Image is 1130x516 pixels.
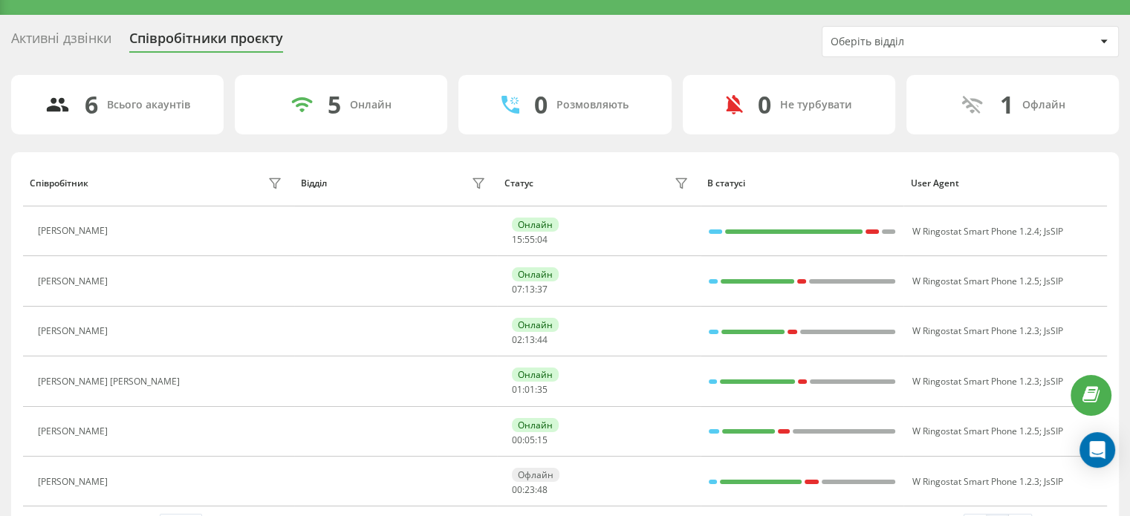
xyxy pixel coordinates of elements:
[85,91,98,119] div: 6
[1043,324,1062,337] span: JsSIP
[301,178,327,189] div: Відділ
[512,318,559,332] div: Онлайн
[780,99,852,111] div: Не турбувати
[537,283,548,295] span: 37
[912,225,1039,238] span: W Ringostat Smart Phone 1.2.4
[38,376,184,387] div: [PERSON_NAME] [PERSON_NAME]
[556,99,629,111] div: Розмовляють
[537,383,548,396] span: 35
[129,30,283,53] div: Співробітники проєкту
[512,235,548,245] div: : :
[525,233,535,246] span: 55
[1043,425,1062,437] span: JsSIP
[107,99,190,111] div: Всього акаунтів
[831,36,1008,48] div: Оберіть відділ
[512,483,522,496] span: 00
[512,434,522,446] span: 00
[38,326,111,336] div: [PERSON_NAME]
[707,178,897,189] div: В статусі
[512,383,522,396] span: 01
[512,435,548,445] div: : :
[512,418,559,432] div: Онлайн
[912,425,1039,437] span: W Ringostat Smart Phone 1.2.5
[537,233,548,246] span: 04
[537,333,548,346] span: 44
[512,468,559,482] div: Офлайн
[912,324,1039,337] span: W Ringostat Smart Phone 1.2.3
[1043,225,1062,238] span: JsSIP
[1043,475,1062,488] span: JsSIP
[525,333,535,346] span: 13
[534,91,548,119] div: 0
[512,485,548,495] div: : :
[512,233,522,246] span: 15
[525,283,535,295] span: 13
[912,475,1039,488] span: W Ringostat Smart Phone 1.2.3
[512,218,559,232] div: Онлайн
[1043,275,1062,287] span: JsSIP
[38,477,111,487] div: [PERSON_NAME]
[38,276,111,287] div: [PERSON_NAME]
[30,178,88,189] div: Співробітник
[525,383,535,396] span: 01
[512,368,559,382] div: Онлайн
[537,483,548,496] span: 48
[328,91,341,119] div: 5
[525,483,535,496] span: 23
[537,434,548,446] span: 15
[911,178,1100,189] div: User Agent
[512,385,548,395] div: : :
[525,434,535,446] span: 05
[1079,432,1115,468] div: Open Intercom Messenger
[758,91,771,119] div: 0
[512,333,522,346] span: 02
[512,335,548,345] div: : :
[512,284,548,295] div: : :
[1022,99,1065,111] div: Офлайн
[38,226,111,236] div: [PERSON_NAME]
[504,178,533,189] div: Статус
[1043,375,1062,388] span: JsSIP
[11,30,111,53] div: Активні дзвінки
[512,283,522,295] span: 07
[912,375,1039,388] span: W Ringostat Smart Phone 1.2.3
[350,99,392,111] div: Онлайн
[38,426,111,437] div: [PERSON_NAME]
[999,91,1013,119] div: 1
[912,275,1039,287] span: W Ringostat Smart Phone 1.2.5
[512,267,559,281] div: Онлайн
